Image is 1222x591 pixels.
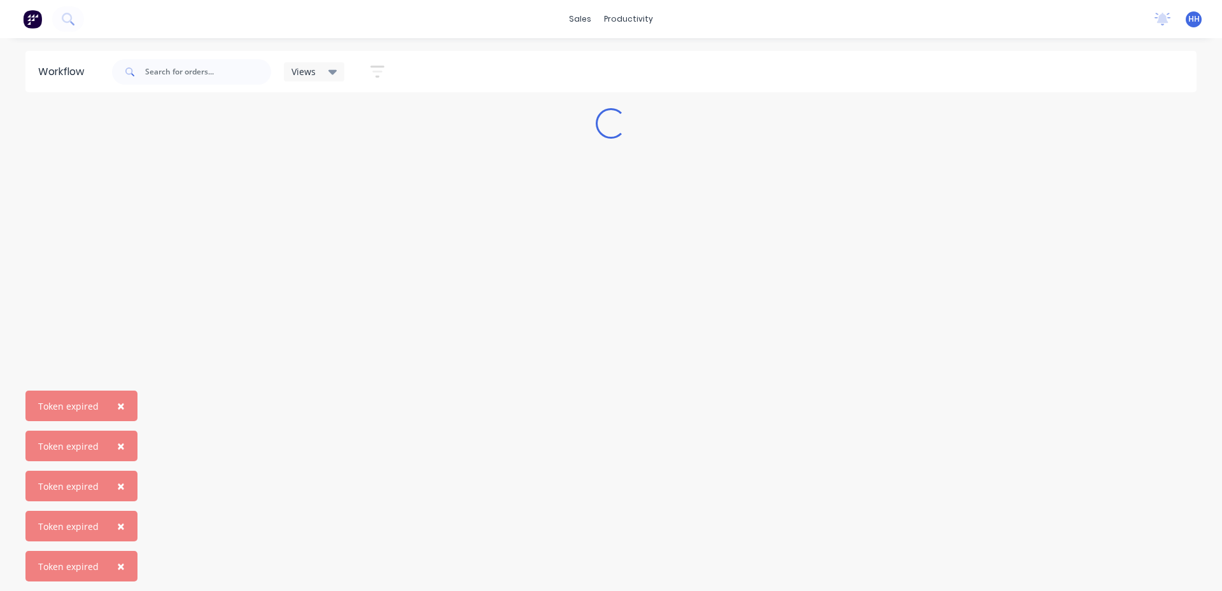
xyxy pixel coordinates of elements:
[104,511,137,541] button: Close
[117,397,125,415] span: ×
[38,64,90,80] div: Workflow
[38,480,99,493] div: Token expired
[38,560,99,573] div: Token expired
[38,520,99,533] div: Token expired
[104,431,137,461] button: Close
[117,517,125,535] span: ×
[117,437,125,455] span: ×
[598,10,659,29] div: productivity
[104,551,137,581] button: Close
[38,440,99,453] div: Token expired
[104,471,137,501] button: Close
[291,65,316,78] span: Views
[104,391,137,421] button: Close
[1188,13,1200,25] span: HH
[117,557,125,575] span: ×
[117,477,125,495] span: ×
[563,10,598,29] div: sales
[145,59,271,85] input: Search for orders...
[38,400,99,413] div: Token expired
[23,10,42,29] img: Factory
